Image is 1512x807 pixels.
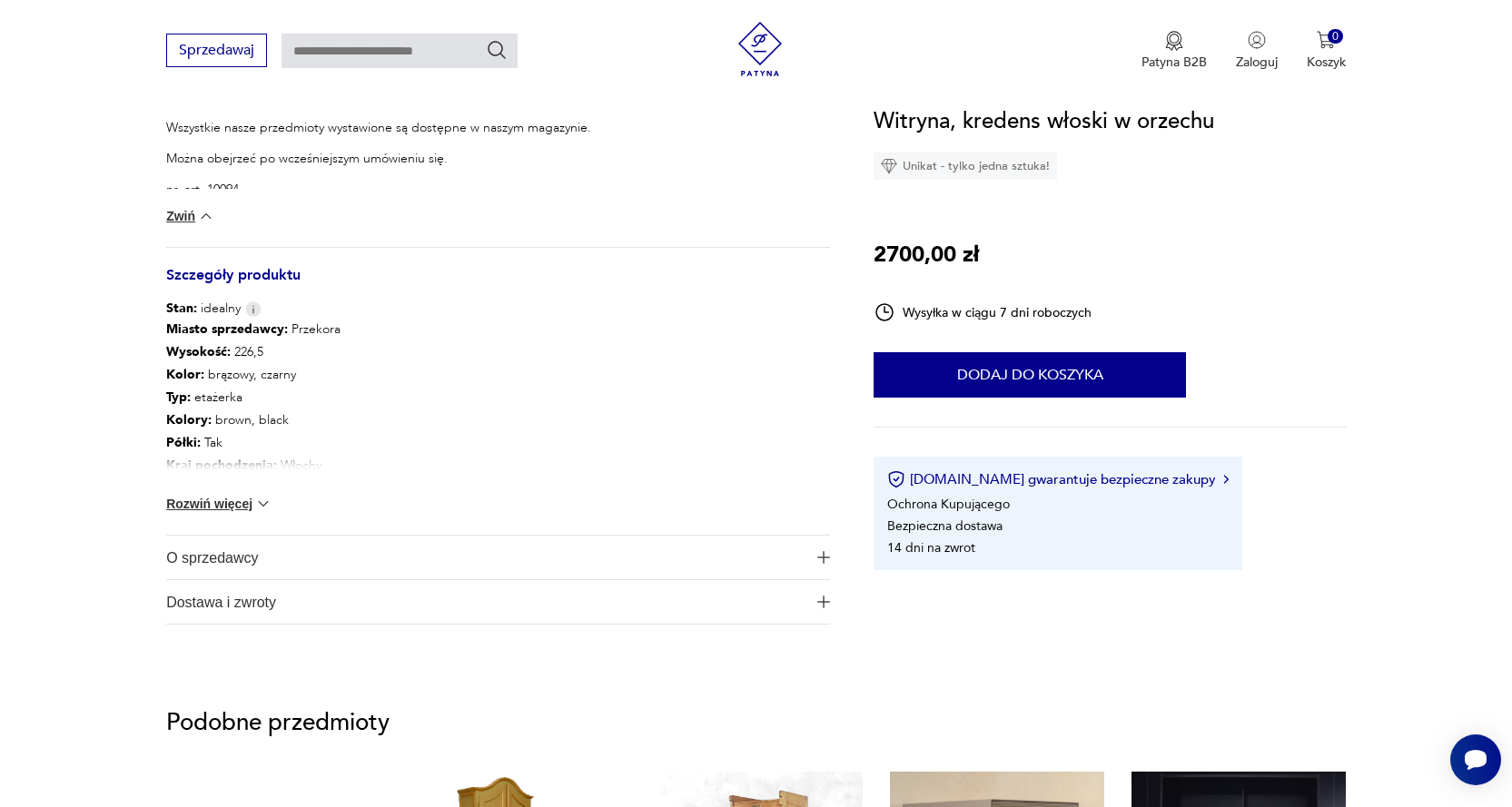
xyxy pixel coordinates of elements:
[817,551,830,564] img: Ikona plusa
[166,536,805,579] span: O sprzedawcy
[166,181,830,199] p: nr. art. 10094
[1141,31,1207,71] button: Patyna B2B
[881,158,897,174] img: Ikona diamentu
[166,495,272,513] button: Rozwiń więcej
[166,366,204,383] b: Kolor:
[166,580,805,624] span: Dostawa i zwroty
[887,517,1003,535] li: Bezpieczna dostawa
[1141,31,1207,71] a: Ikona medaluPatyna B2B
[166,270,830,300] h3: Szczegóły produktu
[166,434,201,451] b: Półki :
[166,389,191,406] b: Typ :
[166,343,231,360] b: Wysokość :
[1307,54,1346,71] p: Koszyk
[874,104,1214,139] h1: Witryna, kredens włoski w orzechu
[166,457,277,474] b: Kraj pochodzenia :
[245,301,262,317] img: Info icon
[874,238,979,272] p: 2700,00 zł
[733,22,787,76] img: Patyna - sklep z meblami i dekoracjami vintage
[1236,31,1278,71] button: Zaloguj
[1248,31,1266,49] img: Ikonka użytkownika
[887,470,905,488] img: Ikona certyfikatu
[874,352,1186,398] button: Dodaj do koszyka
[166,454,341,477] p: Włochy
[166,408,341,431] p: brown, black
[1236,54,1278,71] p: Zaloguj
[166,363,341,386] p: brązowy, czarny
[166,431,341,454] p: Tak
[887,539,975,556] li: 14 dni na zwrot
[166,340,341,363] p: 226,5
[166,34,267,67] button: Sprzedawaj
[1141,54,1207,71] p: Patyna B2B
[166,712,1346,733] p: Podobne przedmioty
[1317,31,1335,49] img: Ikona koszyka
[1307,31,1346,71] button: 0Koszyk
[887,496,1010,513] li: Ochrona Kupującego
[166,536,830,579] button: Ikona plusaO sprzedawcy
[486,39,508,61] button: Szukaj
[166,119,830,137] p: Wszystkie nasze przedmioty wystawione są dostępne w naszym magazynie.
[166,207,214,225] button: Zwiń
[887,470,1228,488] button: [DOMAIN_NAME] gwarantuje bezpieczne zakupy
[166,411,212,428] b: Kolory :
[166,150,830,168] p: Można obejrzeć po wcześniejszym umówieniu się.
[874,153,1057,180] div: Unikat - tylko jedna sztuka!
[874,301,1092,323] div: Wysyłka w ciągu 7 dni roboczych
[166,320,288,338] b: Miasto sprzedawcy :
[166,318,341,340] p: Przekora
[254,495,272,513] img: chevron down
[1165,31,1183,51] img: Ikona medalu
[166,386,341,408] p: etażerka
[166,45,267,58] a: Sprzedawaj
[197,207,215,225] img: chevron down
[166,300,197,317] b: Stan:
[166,300,241,318] span: idealny
[817,595,830,608] img: Ikona plusa
[1223,475,1229,484] img: Ikona strzałki w prawo
[1328,29,1343,44] div: 0
[1450,734,1501,785] iframe: Smartsupp widget button
[166,580,830,624] button: Ikona plusaDostawa i zwroty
